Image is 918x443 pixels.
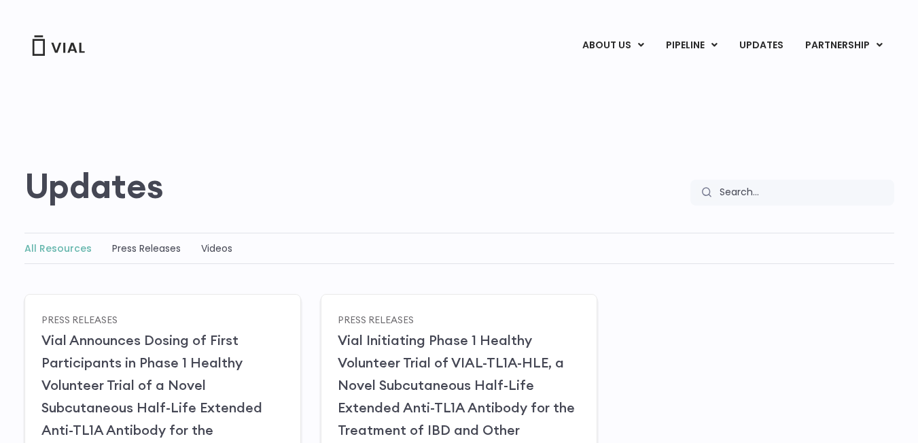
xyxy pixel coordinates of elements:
[201,242,232,255] a: Videos
[711,180,894,206] input: Search...
[31,35,86,56] img: Vial Logo
[728,34,794,57] a: UPDATES
[24,166,164,206] h2: Updates
[655,34,728,57] a: PIPELINEMenu Toggle
[41,313,118,325] a: Press Releases
[112,242,181,255] a: Press Releases
[794,34,894,57] a: PARTNERSHIPMenu Toggle
[338,313,414,325] a: Press Releases
[24,242,92,255] a: All Resources
[571,34,654,57] a: ABOUT USMenu Toggle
